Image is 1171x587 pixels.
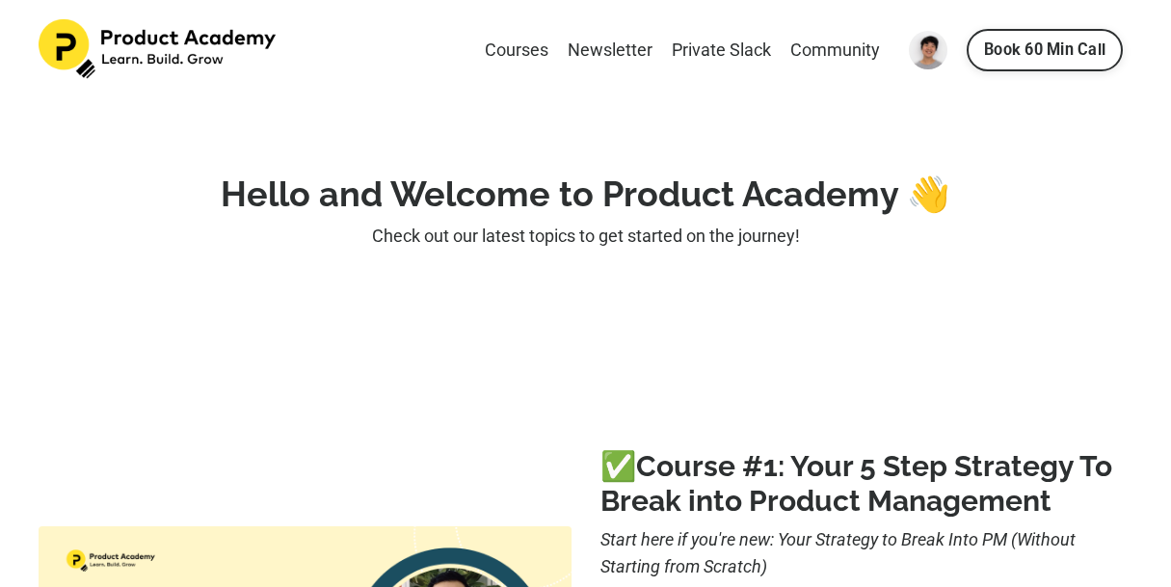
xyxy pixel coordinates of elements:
[636,449,763,483] a: Course #
[600,449,763,483] b: ✅
[967,29,1123,71] a: Book 60 Min Call
[909,31,947,69] img: User Avatar
[485,37,548,65] a: Courses
[790,37,880,65] a: Community
[600,449,1112,518] a: 1: Your 5 Step Strategy To Break into Product Management
[39,223,1132,251] p: Check out our latest topics to get started on the journey!
[39,19,279,79] img: Product Academy Logo
[568,37,652,65] a: Newsletter
[221,173,950,214] strong: Hello and Welcome to Product Academy 👋
[600,529,1076,577] i: Start here if you're new: Your Strategy to Break Into PM (Without Starting from Scratch)
[672,37,771,65] a: Private Slack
